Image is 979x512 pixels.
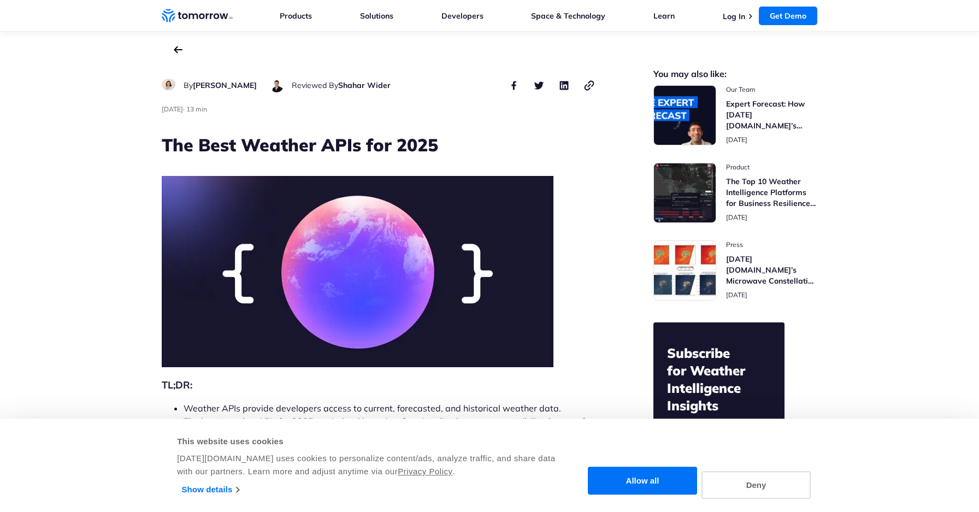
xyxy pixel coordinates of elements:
a: Show details [182,481,239,498]
h2: TL;DR: [162,378,595,393]
h1: The Best Weather APIs for 2025 [162,133,595,157]
span: Reviewed By [292,80,338,90]
a: Get Demo [759,7,817,25]
button: share this post on twitter [532,79,545,92]
a: Read Expert Forecast: How Tomorrow.io’s Microwave Sounders Are Revolutionizing Hurricane Monitoring [653,85,817,145]
h2: Subscribe for Weather Intelligence Insights [667,344,771,414]
h3: [DATE][DOMAIN_NAME]’s Microwave Constellation Ready To Help This Hurricane Season [726,254,817,286]
li: The best weather APIs for 2025 are judged based on functionality & scope, compatibility & ease of... [184,415,595,441]
span: post catecory [726,163,817,172]
span: publish date [162,105,183,113]
span: By [184,80,193,90]
a: Read The Top 10 Weather Intelligence Platforms for Business Resilience in 2025 [653,163,817,223]
a: Log In [723,11,745,21]
li: Weather APIs provide developers access to current, forecasted, and historical weather data. [184,402,595,415]
a: Privacy Policy [398,467,452,476]
button: share this post on facebook [507,79,520,92]
div: [DATE][DOMAIN_NAME] uses cookies to personalize content/ads, analyze traffic, and share data with... [177,452,557,478]
span: post catecory [726,240,817,249]
h2: You may also like: [653,70,817,78]
span: publish date [726,291,747,299]
button: share this post on linkedin [557,79,570,92]
div: author name [292,79,391,92]
div: author name [184,79,257,92]
img: Ruth Favela [162,79,175,90]
div: This website uses cookies [177,435,557,448]
a: Home link [162,8,233,24]
a: Space & Technology [531,11,605,21]
h3: Expert Forecast: How [DATE][DOMAIN_NAME]’s Microwave Sounders Are Revolutionizing Hurricane Monit... [726,98,817,131]
span: Estimated reading time [186,105,207,113]
a: Solutions [360,11,393,21]
a: back to the main blog page [174,46,182,54]
a: Read Tomorrow.io’s Microwave Constellation Ready To Help This Hurricane Season [653,240,817,301]
span: publish date [726,213,747,221]
button: Deny [701,471,811,499]
span: post catecory [726,85,817,94]
img: Shahar Wider [270,79,284,92]
h3: The Top 10 Weather Intelligence Platforms for Business Resilience in [DATE] [726,176,817,209]
button: Allow all [588,467,697,495]
span: publish date [726,136,747,144]
span: · [183,105,185,113]
a: Products [280,11,312,21]
button: copy link to clipboard [582,79,595,92]
a: Developers [441,11,483,21]
a: Learn [653,11,675,21]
